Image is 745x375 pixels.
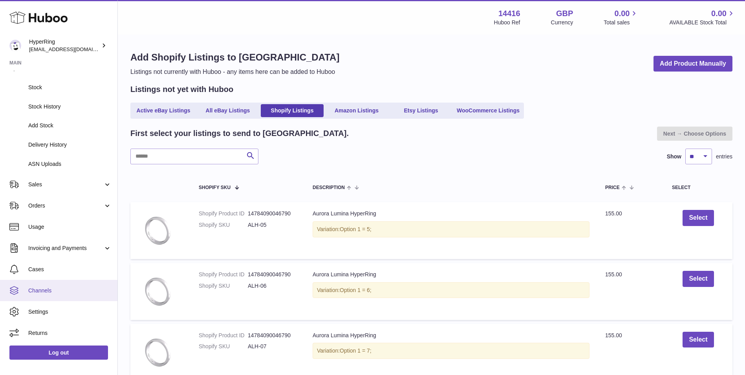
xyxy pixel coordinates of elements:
span: Shopify SKU [199,185,231,190]
span: Total sales [604,19,639,26]
span: 0.00 [711,8,727,19]
img: white-3-4_aae296ea-0d2f-40b3-823b-3005eee9b668.webp [138,271,178,310]
a: Etsy Listings [390,104,452,117]
dd: ALH-05 [248,221,297,229]
div: Currency [551,19,573,26]
dd: 14784090046790 [248,210,297,217]
strong: GBP [556,8,573,19]
span: Price [605,185,620,190]
span: [EMAIL_ADDRESS][DOMAIN_NAME] [29,46,115,52]
h2: Listings not yet with Huboo [130,84,233,95]
div: HyperRing [29,38,100,53]
dt: Shopify Product ID [199,332,248,339]
strong: 14416 [498,8,520,19]
a: All eBay Listings [196,104,259,117]
span: 155.00 [605,210,622,217]
button: Select [683,210,714,226]
span: Cases [28,266,112,273]
div: Aurora Lumina HyperRing [313,210,589,217]
button: Select [683,271,714,287]
p: Listings not currently with Huboo - any items here can be added to Huboo [130,68,339,76]
dd: ALH-07 [248,343,297,350]
div: Aurora Lumina HyperRing [313,332,589,339]
div: Select [672,185,725,190]
dd: 14784090046790 [248,332,297,339]
a: Log out [9,346,108,360]
div: Variation: [313,221,589,237]
dt: Shopify SKU [199,282,248,290]
span: ASN Uploads [28,160,112,168]
span: entries [716,153,732,160]
div: Variation: [313,343,589,359]
span: 0.00 [615,8,630,19]
a: 0.00 AVAILABLE Stock Total [669,8,736,26]
a: 0.00 Total sales [604,8,639,26]
dd: 14784090046790 [248,271,297,278]
h1: Add Shopify Listings to [GEOGRAPHIC_DATA] [130,51,339,64]
span: Stock [28,84,112,91]
span: Description [313,185,345,190]
a: Add Product Manually [653,56,732,72]
a: Amazon Listings [325,104,388,117]
dt: Shopify SKU [199,221,248,229]
span: Stock History [28,103,112,110]
span: AVAILABLE Stock Total [669,19,736,26]
div: Variation: [313,282,589,298]
span: Option 1 = 5; [340,226,372,232]
img: white-3-4_aae296ea-0d2f-40b3-823b-3005eee9b668.webp [138,332,178,371]
span: 155.00 [605,332,622,338]
span: Option 1 = 7; [340,347,372,354]
span: Usage [28,223,112,231]
span: Invoicing and Payments [28,244,103,252]
dt: Shopify Product ID [199,210,248,217]
a: WooCommerce Listings [454,104,522,117]
span: Delivery History [28,141,112,149]
dt: Shopify SKU [199,343,248,350]
h2: First select your listings to send to [GEOGRAPHIC_DATA]. [130,128,349,139]
dd: ALH-06 [248,282,297,290]
div: Huboo Ref [494,19,520,26]
span: Sales [28,181,103,188]
span: Add Stock [28,122,112,129]
label: Show [667,153,681,160]
dt: Shopify Product ID [199,271,248,278]
img: internalAdmin-14416@internal.huboo.com [9,40,21,51]
span: 155.00 [605,271,622,278]
a: Shopify Listings [261,104,324,117]
span: Channels [28,287,112,294]
img: white-3-4_aae296ea-0d2f-40b3-823b-3005eee9b668.webp [138,210,178,249]
a: Active eBay Listings [132,104,195,117]
span: Option 1 = 6; [340,287,372,293]
span: Settings [28,308,112,316]
div: Aurora Lumina HyperRing [313,271,589,278]
span: Returns [28,329,112,337]
button: Select [683,332,714,348]
span: Orders [28,202,103,210]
